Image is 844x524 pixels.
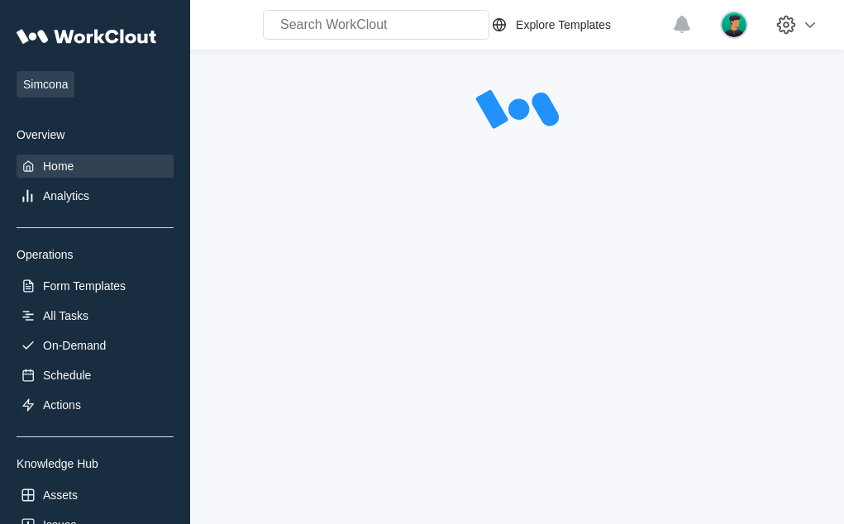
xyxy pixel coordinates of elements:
a: Home [17,155,174,178]
a: Form Templates [17,274,174,298]
a: Schedule [17,364,174,387]
a: On-Demand [17,334,174,357]
div: Overview [17,128,174,141]
a: Actions [17,393,174,417]
div: Schedule [43,369,91,382]
a: Assets [17,484,174,507]
a: All Tasks [17,304,174,327]
div: Actions [43,398,81,412]
div: Home [43,160,74,173]
a: Analytics [17,184,174,207]
div: Operations [17,248,174,261]
div: All Tasks [43,309,88,322]
img: user.png [720,11,748,39]
div: Knowledge Hub [17,457,174,470]
div: On-Demand [43,339,106,352]
input: Search WorkClout [263,10,489,40]
span: Simcona [17,71,74,98]
a: Explore Templates [489,15,664,35]
div: Analytics [43,189,89,202]
div: Explore Templates [516,18,611,31]
div: Form Templates [43,279,126,293]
